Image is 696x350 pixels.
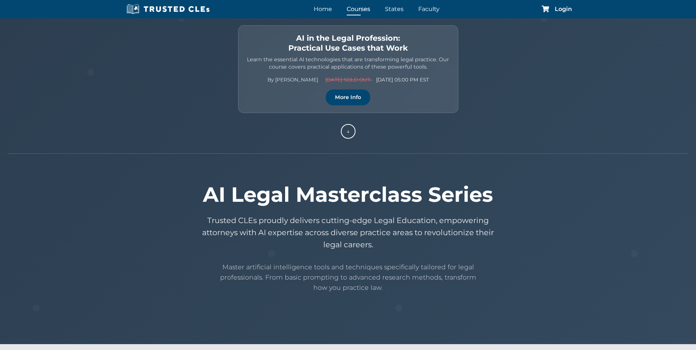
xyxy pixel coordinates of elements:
[312,4,334,14] a: Home
[246,33,451,53] h2: AI in the Legal Profession: Practical Use Cases that Work
[326,90,370,105] a: More Info
[325,77,370,83] span: [DATE] SOLD OUT
[201,214,495,251] p: Trusted CLEs proudly delivers cutting-edge Legal Education, empowering attorneys with AI expertis...
[124,4,212,15] img: Trusted CLEs
[345,4,372,14] a: Courses
[416,4,441,14] a: Faculty
[128,182,568,207] h1: AI Legal Masterclass Series
[555,6,572,12] a: Login
[383,4,405,14] a: States
[325,76,429,84] span: • [DATE] 05:00 PM EST
[220,262,477,293] p: Master artificial intelligence tools and techniques specifically tailored for legal professionals...
[346,127,350,136] span: ↓
[246,56,451,70] p: Learn the essential AI technologies that are transforming legal practice. Our course covers pract...
[267,77,318,83] a: By [PERSON_NAME]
